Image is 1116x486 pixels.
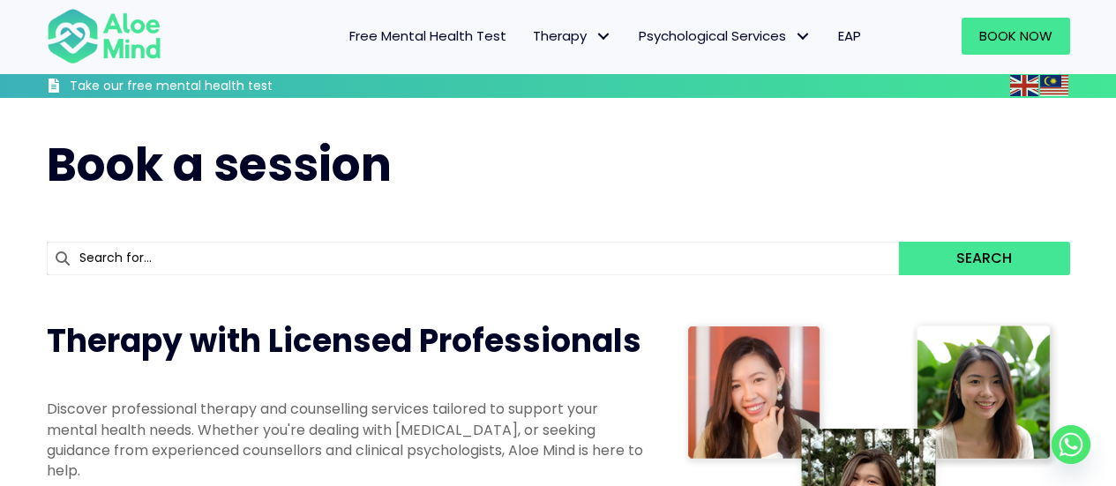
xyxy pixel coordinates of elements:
a: Psychological ServicesPsychological Services: submenu [625,18,825,55]
img: Aloe mind Logo [47,7,161,65]
nav: Menu [184,18,874,55]
span: Psychological Services: submenu [790,24,816,49]
span: Therapy with Licensed Professionals [47,318,641,363]
span: Psychological Services [639,26,812,45]
img: en [1010,75,1038,96]
input: Search for... [47,242,900,275]
a: EAP [825,18,874,55]
p: Discover professional therapy and counselling services tailored to support your mental health nee... [47,399,647,481]
img: ms [1040,75,1068,96]
a: Whatsapp [1052,425,1090,464]
a: Take our free mental health test [47,78,367,98]
span: Book Now [979,26,1052,45]
span: Book a session [47,132,392,197]
span: EAP [838,26,861,45]
span: Therapy [533,26,612,45]
a: Free Mental Health Test [336,18,520,55]
span: Free Mental Health Test [349,26,506,45]
h3: Take our free mental health test [70,78,367,95]
a: TherapyTherapy: submenu [520,18,625,55]
a: Book Now [962,18,1070,55]
button: Search [899,242,1069,275]
span: Therapy: submenu [591,24,617,49]
a: Malay [1040,75,1070,95]
a: English [1010,75,1040,95]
